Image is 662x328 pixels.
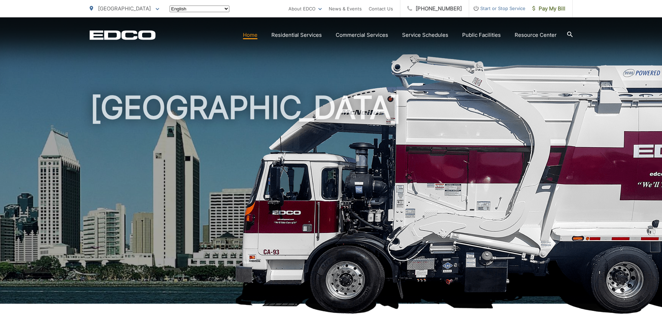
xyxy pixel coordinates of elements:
a: Commercial Services [336,31,388,39]
a: News & Events [329,5,362,13]
a: Service Schedules [402,31,448,39]
a: Home [243,31,258,39]
a: Resource Center [515,31,557,39]
h1: [GEOGRAPHIC_DATA] [90,90,573,310]
a: Residential Services [271,31,322,39]
a: Contact Us [369,5,393,13]
a: EDCD logo. Return to the homepage. [90,30,156,40]
select: Select a language [170,6,229,12]
span: Pay My Bill [532,5,565,13]
a: Public Facilities [462,31,501,39]
span: [GEOGRAPHIC_DATA] [98,5,151,12]
a: About EDCO [288,5,322,13]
